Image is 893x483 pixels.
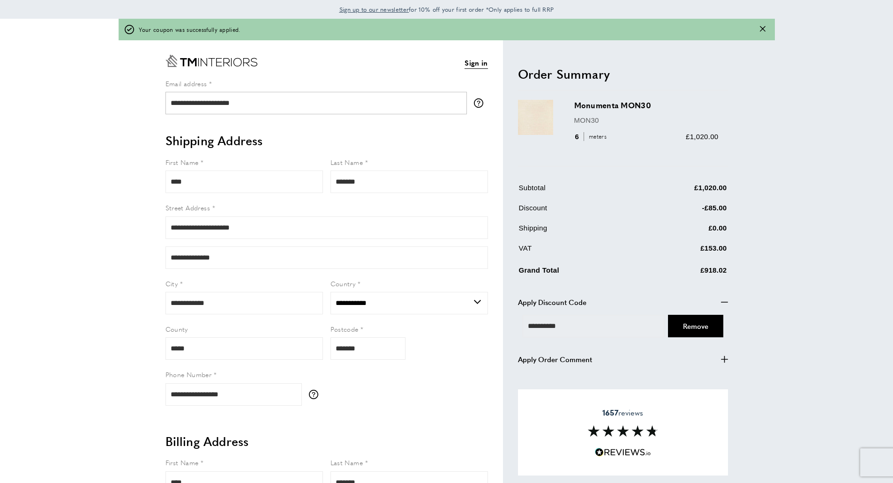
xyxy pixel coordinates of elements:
span: First Name [165,157,199,167]
a: Sign in [465,57,488,69]
td: £918.02 [635,263,727,283]
span: £1,020.00 [686,133,718,141]
span: Email address [165,79,207,88]
span: meters [584,132,609,141]
span: reviews [602,408,643,417]
span: Street Address [165,203,210,212]
td: Grand Total [519,263,634,283]
span: County [165,324,188,334]
img: Reviews.io 5 stars [595,448,651,457]
span: Your coupon was successfully applied. [139,25,240,34]
td: Discount [519,202,634,221]
td: VAT [519,243,634,261]
strong: 1657 [602,407,618,418]
button: Close message [760,25,765,34]
span: for 10% off your first order *Only applies to full RRP [339,5,554,14]
h2: Shipping Address [165,132,488,149]
button: More information [309,390,323,399]
td: -£85.00 [635,202,727,221]
img: Monumenta MON30 [518,100,553,135]
a: Go to Home page [165,55,257,67]
a: Sign up to our newsletter [339,5,409,14]
img: Reviews section [588,425,658,437]
span: Country [330,279,356,288]
span: City [165,279,178,288]
span: Cancel Coupon [683,321,708,331]
td: £1,020.00 [635,182,727,201]
button: Cancel Coupon [668,315,723,337]
span: Apply Discount Code [518,297,586,308]
td: £153.00 [635,243,727,261]
h3: Monumenta MON30 [574,100,719,111]
span: Last Name [330,157,363,167]
td: Subtotal [519,182,634,201]
span: Last Name [330,458,363,467]
span: Postcode [330,324,359,334]
div: 6 [574,131,610,142]
h2: Billing Address [165,433,488,450]
p: MON30 [574,115,719,126]
span: Apply Order Comment [518,354,592,365]
span: First Name [165,458,199,467]
button: More information [474,98,488,108]
td: Shipping [519,223,634,241]
span: Phone Number [165,370,212,379]
td: £0.00 [635,223,727,241]
h2: Order Summary [518,66,728,82]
